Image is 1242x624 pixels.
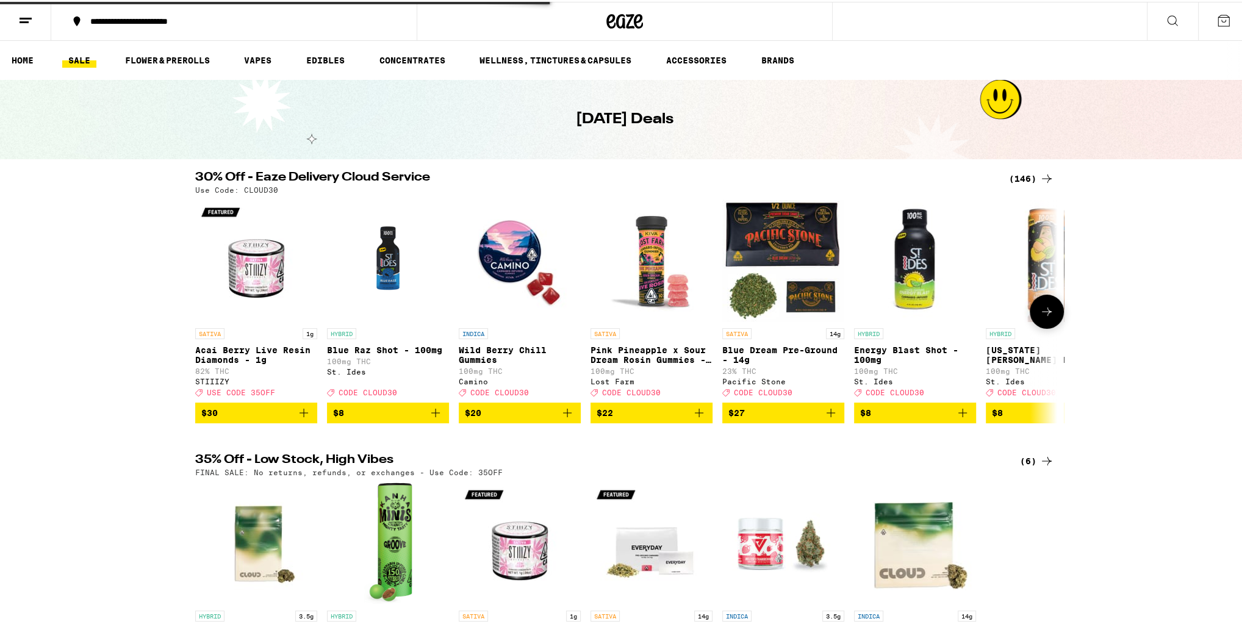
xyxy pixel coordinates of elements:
[364,481,412,603] img: Kanha - Groove Minis Nano Chocolate Bites
[854,326,883,337] p: HYBRID
[465,406,481,416] span: $20
[459,376,581,384] div: Camino
[195,609,224,620] p: HYBRID
[459,343,581,363] p: Wild Berry Chill Gummies
[195,326,224,337] p: SATIVA
[722,326,752,337] p: SATIVA
[854,481,976,603] img: Cloud - Sherb Cream Pie - 14g
[997,387,1056,395] span: CODE CLOUD30
[238,51,278,66] a: VAPES
[576,107,673,128] h1: [DATE] Deals
[195,365,317,373] p: 82% THC
[195,452,994,467] h2: 35% Off - Low Stock, High Vibes
[327,326,356,337] p: HYBRID
[327,343,449,353] p: Blue Raz Shot - 100mg
[722,376,844,384] div: Pacific Stone
[590,343,713,363] p: Pink Pineapple x Sour Dream Rosin Gummies - 100mg
[295,609,317,620] p: 3.5g
[327,609,356,620] p: HYBRID
[590,401,713,421] button: Add to bag
[755,51,800,66] a: BRANDS
[728,406,745,416] span: $27
[195,401,317,421] button: Add to bag
[854,198,976,401] a: Open page for Energy Blast Shot - 100mg from St. Ides
[602,387,661,395] span: CODE CLOUD30
[195,170,994,184] h2: 30% Off - Eaze Delivery Cloud Service
[854,365,976,373] p: 100mg THC
[866,387,924,395] span: CODE CLOUD30
[195,343,317,363] p: Acai Berry Live Resin Diamonds - 1g
[566,609,581,620] p: 1g
[590,198,713,320] img: Lost Farm - Pink Pineapple x Sour Dream Rosin Gummies - 100mg
[590,609,620,620] p: SATIVA
[597,406,613,416] span: $22
[860,406,871,416] span: $8
[333,406,344,416] span: $8
[986,365,1108,373] p: 100mg THC
[854,376,976,384] div: St. Ides
[722,365,844,373] p: 23% THC
[986,376,1108,384] div: St. Ides
[590,326,620,337] p: SATIVA
[822,609,844,620] p: 3.5g
[722,198,844,401] a: Open page for Blue Dream Pre-Ground - 14g from Pacific Stone
[303,326,317,337] p: 1g
[722,401,844,421] button: Add to bag
[459,326,488,337] p: INDICA
[590,198,713,401] a: Open page for Pink Pineapple x Sour Dream Rosin Gummies - 100mg from Lost Farm
[590,481,713,603] img: Everyday - Apple Jack Pre-Ground - 14g
[327,401,449,421] button: Add to bag
[195,198,317,320] img: STIIIZY - Acai Berry Live Resin Diamonds - 1g
[660,51,733,66] a: ACCESSORIES
[327,198,449,320] img: St. Ides - Blue Raz Shot - 100mg
[195,198,317,401] a: Open page for Acai Berry Live Resin Diamonds - 1g from STIIIZY
[734,387,792,395] span: CODE CLOUD30
[722,609,752,620] p: INDICA
[722,343,844,363] p: Blue Dream Pre-Ground - 14g
[958,609,976,620] p: 14g
[373,51,451,66] a: CONCENTRATES
[854,401,976,421] button: Add to bag
[1009,170,1054,184] a: (146)
[694,609,713,620] p: 14g
[992,406,1003,416] span: $8
[459,401,581,421] button: Add to bag
[986,198,1108,320] img: St. Ides - Georgia Peach High Tea
[986,198,1108,401] a: Open page for Georgia Peach High Tea from St. Ides
[62,51,96,66] a: SALE
[854,198,976,320] img: St. Ides - Energy Blast Shot - 100mg
[201,406,218,416] span: $30
[459,609,488,620] p: SATIVA
[473,51,637,66] a: WELLNESS, TINCTURES & CAPSULES
[207,387,275,395] span: USE CODE 35OFF
[459,481,581,603] img: STIIIZY - Acai Berry Live Resin Diamonds - 1g
[459,365,581,373] p: 100mg THC
[300,51,351,66] a: EDIBLES
[327,366,449,374] div: St. Ides
[590,376,713,384] div: Lost Farm
[339,387,397,395] span: CODE CLOUD30
[195,481,317,603] img: Cloud - RS11 - 3.5g
[1020,452,1054,467] a: (6)
[195,376,317,384] div: STIIIZY
[7,9,88,18] span: Hi. Need any help?
[327,356,449,364] p: 100mg THC
[119,51,216,66] a: FLOWER & PREROLLS
[986,401,1108,421] button: Add to bag
[195,184,278,192] p: Use Code: CLOUD30
[459,198,581,401] a: Open page for Wild Berry Chill Gummies from Camino
[854,609,883,620] p: INDICA
[470,387,529,395] span: CODE CLOUD30
[854,343,976,363] p: Energy Blast Shot - 100mg
[195,467,503,475] p: FINAL SALE: No returns, refunds, or exchanges - Use Code: 35OFF
[722,198,844,320] img: Pacific Stone - Blue Dream Pre-Ground - 14g
[5,51,40,66] a: HOME
[722,481,844,603] img: Ember Valley - Melted Strawberries - 3.5g
[986,343,1108,363] p: [US_STATE][PERSON_NAME] High Tea
[986,326,1015,337] p: HYBRID
[459,198,581,320] img: Camino - Wild Berry Chill Gummies
[327,198,449,401] a: Open page for Blue Raz Shot - 100mg from St. Ides
[590,365,713,373] p: 100mg THC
